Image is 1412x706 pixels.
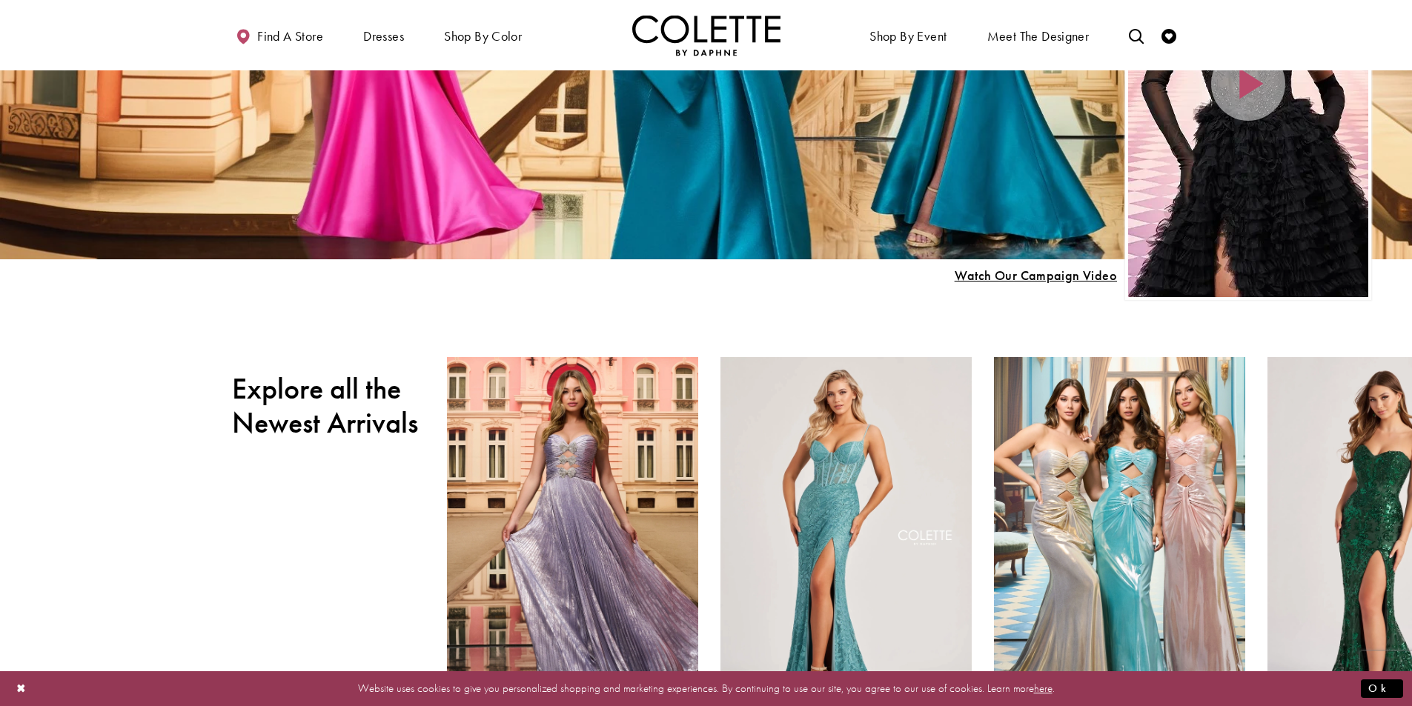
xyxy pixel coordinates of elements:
span: Find a store [257,29,323,44]
button: Close Dialog [9,676,34,702]
button: Submit Dialog [1361,679,1403,698]
span: Dresses [359,15,408,56]
a: Toggle search [1125,15,1147,56]
span: Play Slide #15 Video [954,268,1117,283]
span: Shop by color [444,29,522,44]
a: Check Wishlist [1158,15,1180,56]
a: Find a store [232,15,327,56]
span: Shop by color [440,15,526,56]
a: Visit Home Page [632,15,780,56]
span: Shop By Event [869,29,947,44]
span: Meet the designer [987,29,1090,44]
h2: Explore all the Newest Arrivals [232,372,425,440]
a: here [1034,681,1053,696]
img: Colette by Daphne [632,15,780,56]
p: Website uses cookies to give you personalized shopping and marketing experiences. By continuing t... [107,679,1305,699]
span: Shop By Event [866,15,950,56]
a: Meet the designer [984,15,1093,56]
span: Dresses [363,29,404,44]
